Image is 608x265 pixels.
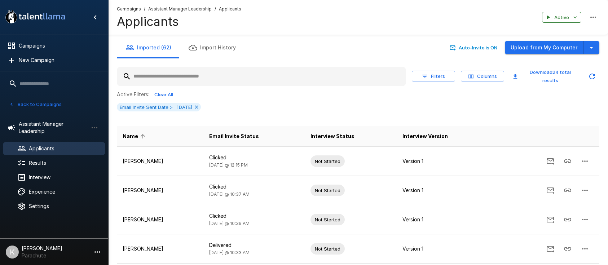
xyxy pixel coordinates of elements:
button: Auto-Invite is ON [448,42,499,53]
button: Clear All [152,89,175,100]
span: Copy Interview Link [559,158,576,164]
button: Updated Today - 12:55 PM [585,69,599,84]
button: Columns [461,71,504,82]
span: Copy Interview Link [559,216,576,222]
button: Filters [412,71,455,82]
span: Send Invitation [542,216,559,222]
p: Delivered [209,242,299,249]
p: [PERSON_NAME] [123,216,198,223]
button: Download24 total results [510,67,582,86]
button: Active [542,12,581,23]
div: Email Invite Sent Date >= [DATE] [117,103,201,111]
button: Upload from My Computer [505,41,583,54]
p: Version 1 [402,158,485,165]
span: Copy Interview Link [559,187,576,193]
span: Interview Status [310,132,354,141]
span: Name [123,132,147,141]
span: / [144,5,145,13]
p: [PERSON_NAME] [123,187,198,194]
p: Version 1 [402,216,485,223]
span: [DATE] @ 10:37 AM [209,191,250,197]
button: Import History [180,37,244,58]
p: Active Filters: [117,91,149,98]
span: Not Started [310,158,345,165]
span: Send Invitation [542,187,559,193]
span: Send Invitation [542,158,559,164]
span: Send Invitation [542,245,559,251]
span: Email Invite Sent Date >= [DATE] [117,104,195,110]
p: Clicked [209,212,299,220]
h4: Applicants [117,14,241,29]
u: Campaigns [117,6,141,12]
button: Imported (62) [117,37,180,58]
span: [DATE] @ 12:15 PM [209,162,248,168]
span: Email Invite Status [209,132,259,141]
span: Applicants [219,5,241,13]
span: [DATE] @ 10:39 AM [209,221,250,226]
p: Clicked [209,183,299,190]
p: [PERSON_NAME] [123,245,198,252]
span: Not Started [310,216,345,223]
u: Assistant Manager Leadership [148,6,212,12]
span: Copy Interview Link [559,245,576,251]
p: Clicked [209,154,299,161]
span: [DATE] @ 10:33 AM [209,250,250,255]
p: Version 1 [402,187,485,194]
span: Not Started [310,187,345,194]
span: Interview Version [402,132,448,141]
span: / [215,5,216,13]
span: Not Started [310,246,345,252]
p: [PERSON_NAME] [123,158,198,165]
p: Version 1 [402,245,485,252]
